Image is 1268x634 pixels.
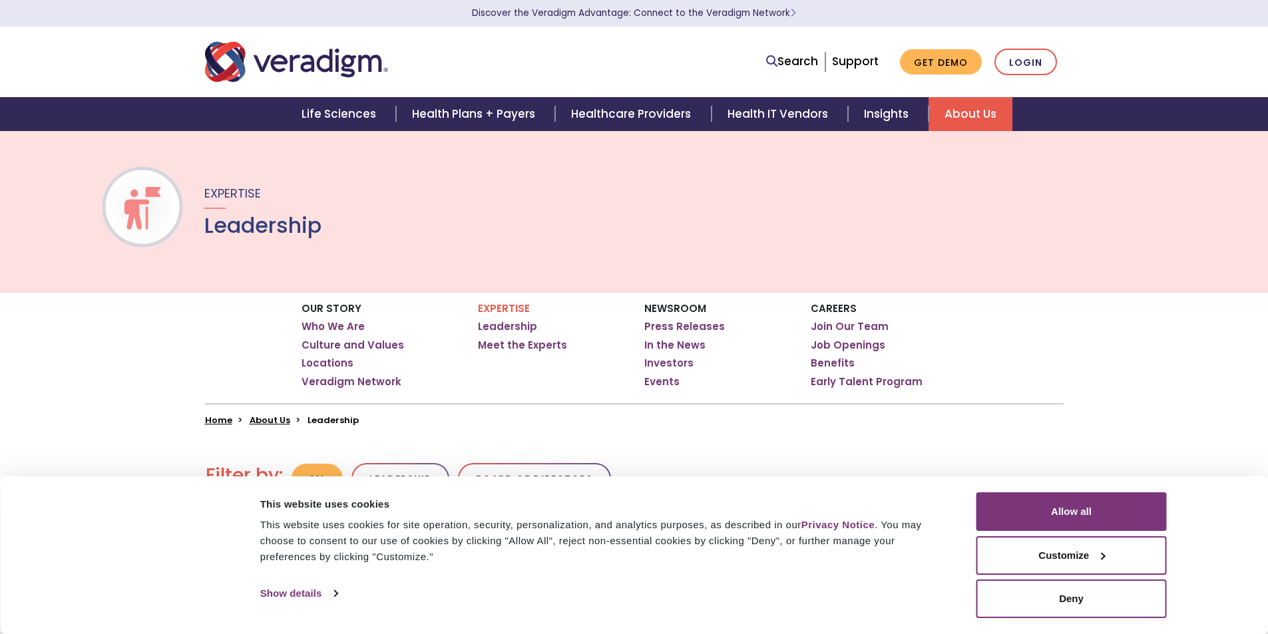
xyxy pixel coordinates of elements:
a: Meet the Experts [478,339,567,352]
a: Early Talent Program [811,375,923,389]
img: Veradigm logo [205,40,388,84]
a: Who We Are [302,320,365,333]
a: Get Demo [900,49,982,75]
a: Job Openings [811,339,885,352]
a: Health Plans + Payers [396,97,555,131]
button: Deny [976,579,1167,618]
a: Support [832,53,879,69]
a: Events [644,375,680,389]
button: Leadership [351,463,449,494]
a: Culture and Values [302,339,404,352]
a: Leadership [478,320,537,333]
span: Expertise [204,185,261,202]
a: In the News [644,339,706,352]
a: Press Releases [644,320,725,333]
a: Health IT Vendors [712,97,848,131]
a: Investors [644,357,694,370]
button: Customize [976,536,1167,575]
button: All [292,464,343,494]
a: Locations [302,357,353,370]
a: About Us [250,414,290,426]
a: Insights [848,97,929,131]
a: Show details [260,583,337,603]
a: Healthcare Providers [555,97,711,131]
a: Login [994,49,1057,76]
button: Allow all [976,492,1167,531]
a: Privacy Notice [801,519,875,530]
a: Home [205,414,232,426]
div: This website uses cookies [260,496,947,512]
div: This website uses cookies for site operation, security, personalization, and analytics purposes, ... [260,517,947,565]
a: Life Sciences [286,97,396,131]
a: Discover the Veradigm Advantage: Connect to the Veradigm NetworkLearn More [472,7,796,19]
a: Benefits [811,357,855,370]
h2: Filter by: [206,464,283,487]
a: Veradigm Network [302,375,401,389]
button: Board of Directors [458,463,611,494]
a: About Us [929,97,1012,131]
h1: Leadership [204,213,321,238]
a: Join Our Team [811,320,889,333]
a: Search [766,53,818,71]
span: Learn More [790,7,796,19]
